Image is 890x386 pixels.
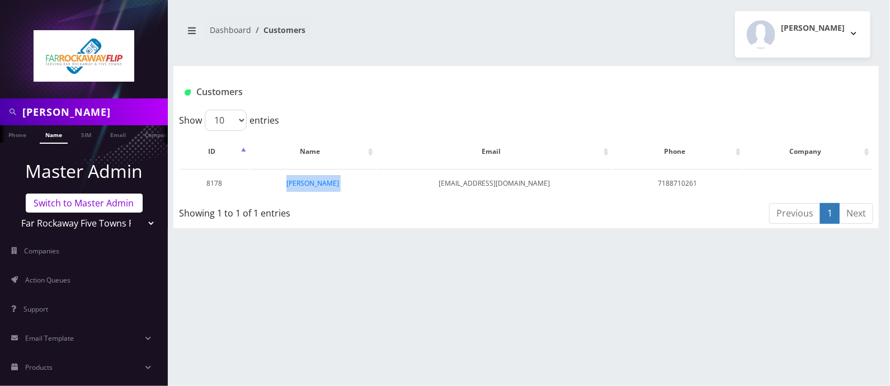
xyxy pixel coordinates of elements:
[40,125,68,144] a: Name
[3,125,32,143] a: Phone
[286,178,339,188] a: [PERSON_NAME]
[613,169,743,197] td: 7188710261
[839,203,873,224] a: Next
[25,246,60,256] span: Companies
[250,135,376,168] th: Name: activate to sort column ascending
[180,135,249,168] th: ID: activate to sort column descending
[613,135,743,168] th: Phone: activate to sort column ascending
[22,101,165,123] input: Search in Company
[76,125,97,143] a: SIM
[377,135,611,168] th: Email: activate to sort column ascending
[139,125,177,143] a: Company
[34,30,134,82] img: Far Rockaway Five Towns Flip
[180,169,249,197] td: 8178
[26,194,143,213] a: Switch to Master Admin
[210,25,251,35] a: Dashboard
[820,203,840,224] a: 1
[105,125,131,143] a: Email
[781,23,845,33] h2: [PERSON_NAME]
[25,363,53,372] span: Products
[25,275,70,285] span: Action Queues
[251,24,305,36] li: Customers
[182,18,518,50] nav: breadcrumb
[745,135,872,168] th: Company: activate to sort column ascending
[25,333,74,343] span: Email Template
[179,202,460,220] div: Showing 1 to 1 of 1 entries
[185,87,751,97] h1: Customers
[23,304,48,314] span: Support
[377,169,611,197] td: [EMAIL_ADDRESS][DOMAIN_NAME]
[179,110,279,131] label: Show entries
[205,110,247,131] select: Showentries
[735,11,870,58] button: [PERSON_NAME]
[769,203,821,224] a: Previous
